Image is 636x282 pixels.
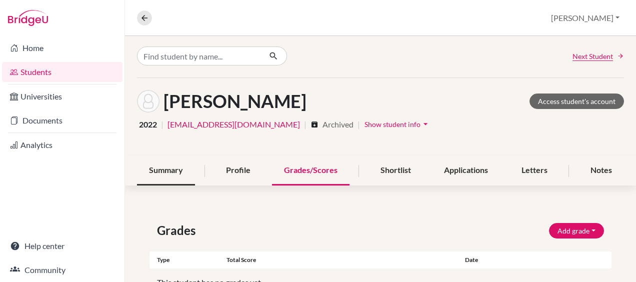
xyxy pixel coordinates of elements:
div: Summary [137,156,195,185]
div: Applications [432,156,500,185]
a: Home [2,38,122,58]
div: Profile [214,156,262,185]
div: Shortlist [368,156,423,185]
div: Total score [226,255,457,264]
a: Next Student [572,51,624,61]
img: Bridge-U [8,10,48,26]
a: Help center [2,236,122,256]
a: Documents [2,110,122,130]
span: Grades [157,221,199,239]
input: Find student by name... [137,46,261,65]
span: | [161,118,163,130]
a: Community [2,260,122,280]
i: archive [310,120,318,128]
div: Grades/Scores [272,156,349,185]
span: Next Student [572,51,613,61]
span: Show student info [364,120,420,128]
div: Letters [509,156,559,185]
h1: [PERSON_NAME] [163,90,306,112]
button: Show student infoarrow_drop_down [364,116,431,132]
span: | [304,118,306,130]
a: Analytics [2,135,122,155]
span: | [357,118,360,130]
span: Archived [322,118,353,130]
img: Maja Dabkowska's avatar [137,90,159,112]
a: Universities [2,86,122,106]
div: Date [457,255,573,264]
a: Access student's account [529,93,624,109]
button: Add grade [549,223,604,238]
span: 2022 [139,118,157,130]
div: Type [149,255,226,264]
button: [PERSON_NAME] [546,8,624,27]
a: [EMAIL_ADDRESS][DOMAIN_NAME] [167,118,300,130]
div: Notes [578,156,624,185]
i: arrow_drop_down [420,119,430,129]
a: Students [2,62,122,82]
